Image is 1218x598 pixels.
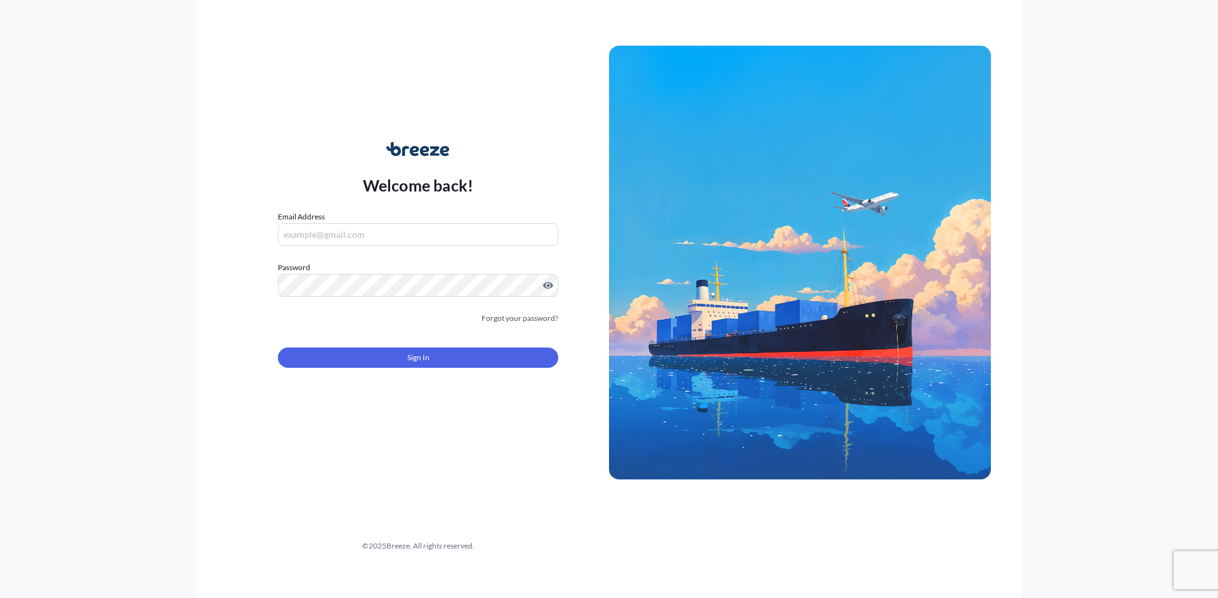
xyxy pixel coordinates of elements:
[227,540,609,552] div: © 2025 Breeze. All rights reserved.
[481,312,558,325] a: Forgot your password?
[407,351,429,364] span: Sign In
[363,175,474,195] p: Welcome back!
[278,223,558,246] input: example@gmail.com
[278,261,558,274] label: Password
[543,280,553,290] button: Show password
[278,348,558,368] button: Sign In
[609,46,991,479] img: Ship illustration
[278,211,325,223] label: Email Address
